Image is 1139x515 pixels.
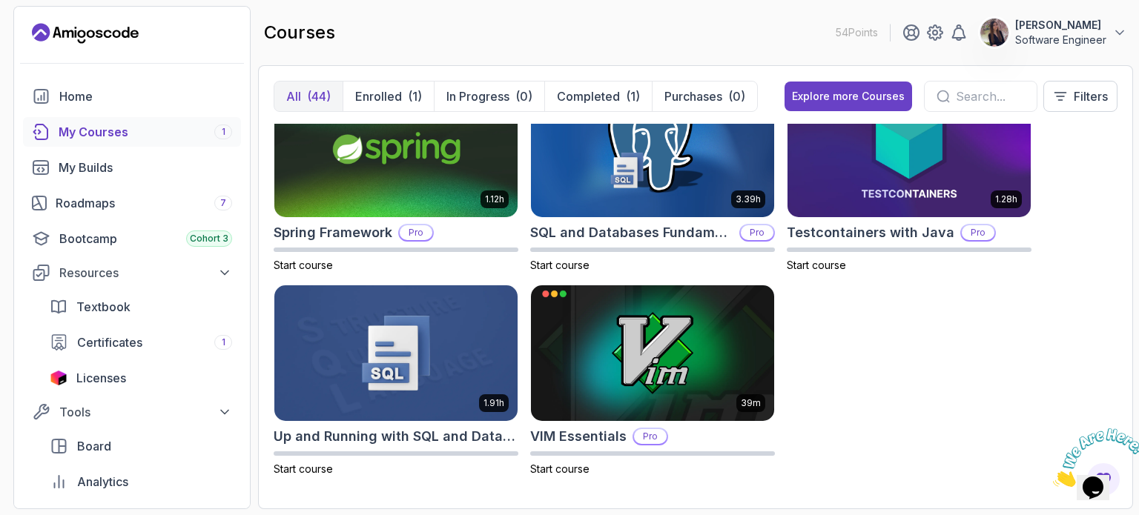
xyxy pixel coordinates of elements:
[434,82,544,111] button: In Progress(0)
[785,82,912,111] button: Explore more Courses
[23,188,241,218] a: roadmaps
[23,153,241,182] a: builds
[41,431,241,461] a: board
[995,193,1017,205] p: 1.28h
[530,426,627,447] h2: VIM Essentials
[32,21,139,45] a: Landing page
[41,328,241,357] a: certificates
[23,82,241,111] a: home
[446,87,509,105] p: In Progress
[274,82,343,111] button: All(44)
[190,233,228,245] span: Cohort 3
[544,82,652,111] button: Completed(1)
[307,87,331,105] div: (44)
[286,87,301,105] p: All
[59,87,232,105] div: Home
[530,259,590,271] span: Start course
[736,193,761,205] p: 3.39h
[836,25,878,40] p: 54 Points
[792,89,905,104] div: Explore more Courses
[50,371,67,385] img: jetbrains icon
[264,21,335,44] h2: courses
[41,292,241,322] a: textbook
[1015,33,1106,47] p: Software Engineer
[355,87,402,105] p: Enrolled
[1047,422,1139,493] iframe: chat widget
[222,336,225,348] span: 1
[530,222,733,243] h2: SQL and Databases Fundamentals
[59,123,232,141] div: My Courses
[59,403,232,421] div: Tools
[56,194,232,212] div: Roadmaps
[274,285,518,422] img: Up and Running with SQL and Databases card
[956,87,1025,105] input: Search...
[76,298,131,316] span: Textbook
[59,159,232,176] div: My Builds
[787,222,954,243] h2: Testcontainers with Java
[77,473,128,491] span: Analytics
[23,224,241,253] a: bootcamp
[77,333,142,351] span: Certificates
[787,259,846,271] span: Start course
[222,126,225,138] span: 1
[530,462,590,475] span: Start course
[23,259,241,286] button: Resources
[557,87,620,105] p: Completed
[485,193,504,205] p: 1.12h
[220,197,226,209] span: 7
[400,225,432,240] p: Pro
[1074,87,1108,105] p: Filters
[76,369,126,387] span: Licenses
[652,82,757,111] button: Purchases(0)
[980,18,1127,47] button: user profile image[PERSON_NAME]Software Engineer
[274,259,333,271] span: Start course
[59,230,232,247] div: Bootcamp
[980,19,1008,47] img: user profile image
[23,399,241,425] button: Tools
[41,363,241,393] a: licenses
[77,437,111,455] span: Board
[274,462,333,475] span: Start course
[41,467,241,496] a: analytics
[664,87,722,105] p: Purchases
[1043,81,1117,112] button: Filters
[408,87,422,105] div: (1)
[741,225,773,240] p: Pro
[515,87,532,105] div: (0)
[23,117,241,147] a: courses
[962,225,994,240] p: Pro
[1015,18,1106,33] p: [PERSON_NAME]
[59,264,232,282] div: Resources
[531,285,774,422] img: VIM Essentials card
[274,81,518,217] img: Spring Framework card
[788,81,1031,217] img: Testcontainers with Java card
[6,6,98,64] img: Chat attention grabber
[343,82,434,111] button: Enrolled(1)
[741,397,761,409] p: 39m
[274,222,392,243] h2: Spring Framework
[483,397,504,409] p: 1.91h
[274,426,518,447] h2: Up and Running with SQL and Databases
[531,81,774,217] img: SQL and Databases Fundamentals card
[626,87,640,105] div: (1)
[728,87,745,105] div: (0)
[634,429,667,444] p: Pro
